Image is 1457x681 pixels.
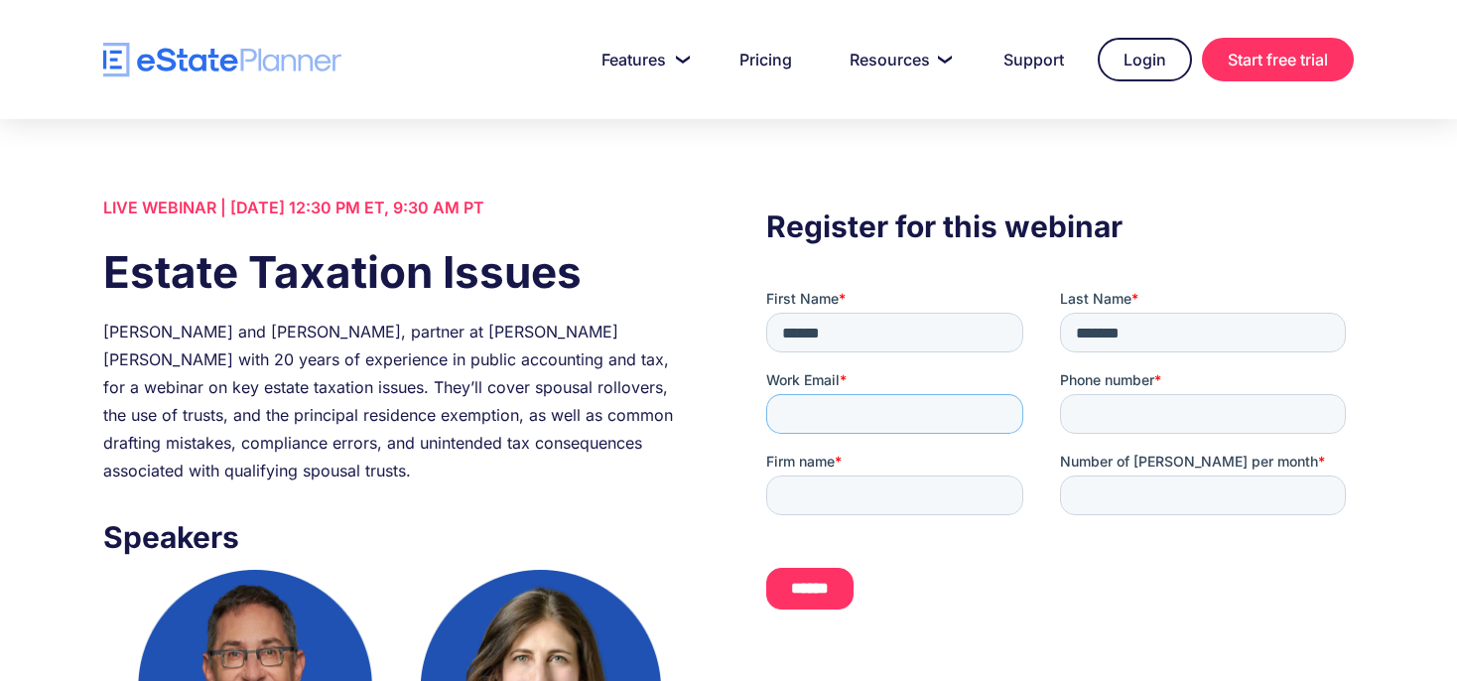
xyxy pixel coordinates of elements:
[980,40,1088,79] a: Support
[103,318,691,484] div: [PERSON_NAME] and [PERSON_NAME], partner at [PERSON_NAME] [PERSON_NAME] with 20 years of experien...
[766,289,1354,626] iframe: Form 0
[103,514,691,560] h3: Speakers
[1202,38,1354,81] a: Start free trial
[103,43,341,77] a: home
[826,40,970,79] a: Resources
[103,194,691,221] div: LIVE WEBINAR | [DATE] 12:30 PM ET, 9:30 AM PT
[103,241,691,303] h1: Estate Taxation Issues
[716,40,816,79] a: Pricing
[578,40,706,79] a: Features
[766,204,1354,249] h3: Register for this webinar
[1098,38,1192,81] a: Login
